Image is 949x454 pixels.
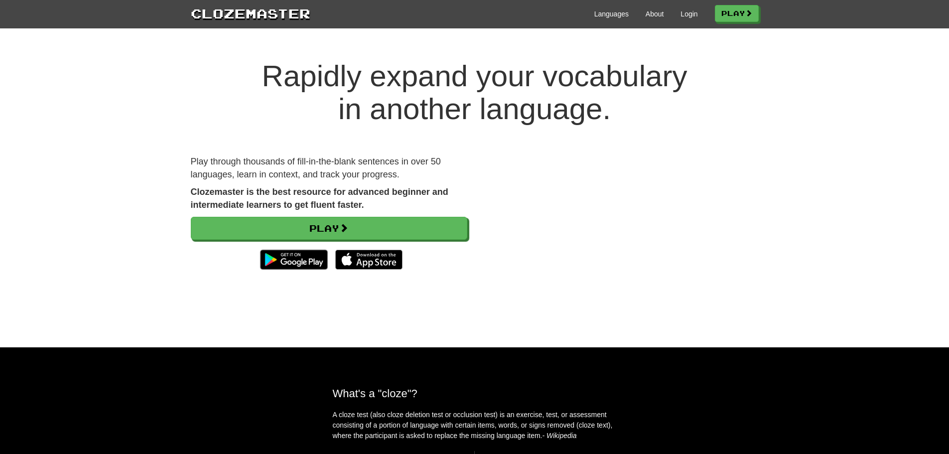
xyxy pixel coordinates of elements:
[333,387,617,400] h2: What's a "cloze"?
[191,4,310,22] a: Clozemaster
[333,410,617,441] p: A cloze test (also cloze deletion test or occlusion test) is an exercise, test, or assessment con...
[594,9,629,19] a: Languages
[191,187,448,210] strong: Clozemaster is the best resource for advanced beginner and intermediate learners to get fluent fa...
[715,5,759,22] a: Play
[680,9,697,19] a: Login
[191,155,467,181] p: Play through thousands of fill-in-the-blank sentences in over 50 languages, learn in context, and...
[335,250,403,270] img: Download_on_the_App_Store_Badge_US-UK_135x40-25178aeef6eb6b83b96f5f2d004eda3bffbb37122de64afbaef7...
[255,245,332,275] img: Get it on Google Play
[542,432,577,440] em: - Wikipedia
[646,9,664,19] a: About
[191,217,467,240] a: Play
